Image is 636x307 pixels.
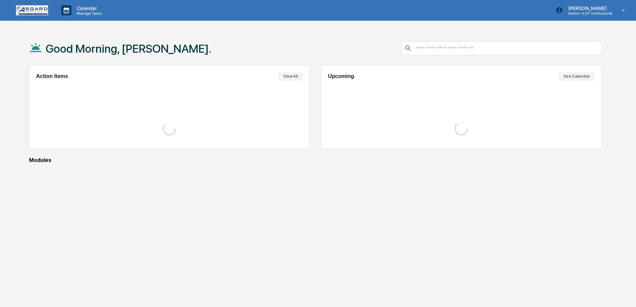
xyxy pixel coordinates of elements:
[46,42,211,55] h1: Good Morning, [PERSON_NAME].
[16,5,48,15] img: logo
[36,73,68,79] h2: Action Items
[559,72,595,81] button: See Calendar
[29,157,601,163] div: Modules
[71,11,105,16] p: Manage Tasks
[71,5,105,11] p: Calendar
[563,11,612,16] p: Admin • LCP Institutional
[328,73,354,79] h2: Upcoming
[563,5,612,11] p: [PERSON_NAME]
[278,72,302,81] button: View All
